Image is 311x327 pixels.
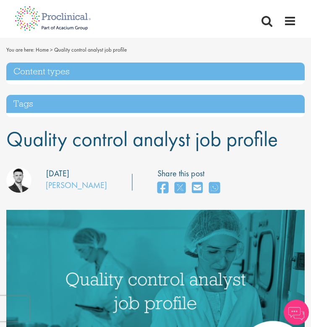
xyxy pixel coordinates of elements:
a: share on email [192,179,203,197]
a: share on whats app [209,179,220,197]
div: [DATE] [46,167,69,180]
a: share on twitter [175,179,186,197]
h3: Content types [6,63,305,81]
img: Chatbot [284,300,309,325]
a: [PERSON_NAME] [46,180,107,191]
img: Joshua Godden [6,167,31,193]
label: Share this post [157,167,224,180]
span: You are here: [6,46,34,53]
span: Quality control analyst job profile [6,126,278,152]
a: share on facebook [157,179,168,197]
h3: Tags [6,95,305,113]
